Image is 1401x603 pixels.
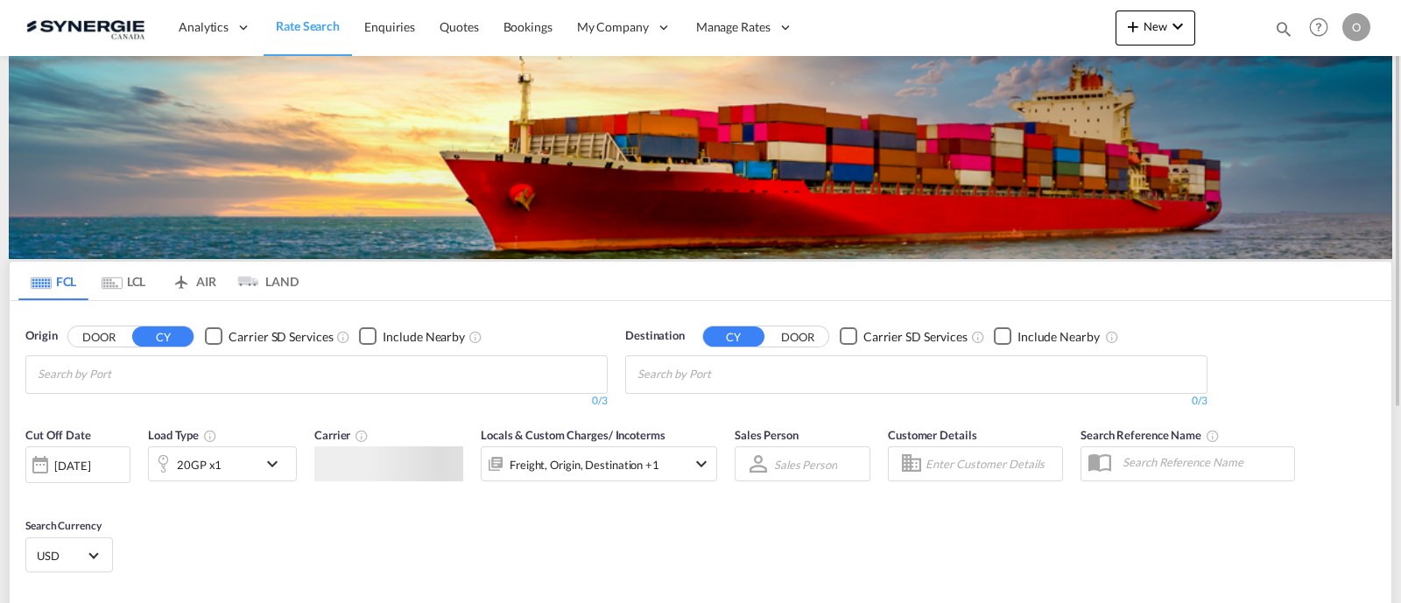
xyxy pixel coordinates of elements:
[276,18,340,33] span: Rate Search
[440,19,478,34] span: Quotes
[25,428,91,442] span: Cut Off Date
[696,18,771,36] span: Manage Rates
[88,262,158,300] md-tab-item: LCL
[926,451,1057,477] input: Enter Customer Details
[625,327,685,345] span: Destination
[888,428,976,442] span: Customer Details
[25,519,102,532] span: Search Currency
[54,458,90,473] div: [DATE]
[1304,12,1342,44] div: Help
[1167,16,1188,37] md-icon: icon-chevron-down
[158,262,229,300] md-tab-item: AIR
[1123,19,1188,33] span: New
[68,326,130,347] button: DOOR
[609,428,665,442] span: / Incoterms
[262,453,292,474] md-icon: icon-chevron-down
[1342,13,1370,41] div: O
[25,481,39,505] md-datepicker: Select
[383,328,465,346] div: Include Nearby
[1274,19,1293,39] md-icon: icon-magnify
[148,428,217,442] span: Load Type
[1304,12,1334,42] span: Help
[1114,449,1294,475] input: Search Reference Name
[18,262,299,300] md-pagination-wrapper: Use the left and right arrow keys to navigate between tabs
[1206,429,1220,443] md-icon: Your search will be saved by the below given name
[1274,19,1293,46] div: icon-magnify
[1105,330,1119,344] md-icon: Unchecked: Ignores neighbouring ports when fetching rates.Checked : Includes neighbouring ports w...
[691,453,712,474] md-icon: icon-chevron-down
[481,428,665,442] span: Locals & Custom Charges
[148,446,297,481] div: 20GP x1icon-chevron-down
[35,356,211,389] md-chips-wrap: Chips container with autocompletion. Enter the text area, type text to search, and then use the u...
[177,452,222,477] div: 20GP x1
[772,452,839,477] md-select: Sales Person
[635,356,811,389] md-chips-wrap: Chips container with autocompletion. Enter the text area, type text to search, and then use the u...
[355,429,369,443] md-icon: The selected Trucker/Carrierwill be displayed in the rate results If the rates are from another f...
[481,446,717,481] div: Freight Origin Destination Factory Stuffingicon-chevron-down
[735,428,799,442] span: Sales Person
[314,428,369,442] span: Carrier
[468,330,482,344] md-icon: Unchecked: Ignores neighbouring ports when fetching rates.Checked : Includes neighbouring ports w...
[840,327,968,346] md-checkbox: Checkbox No Ink
[510,452,659,477] div: Freight Origin Destination Factory Stuffing
[25,446,130,483] div: [DATE]
[503,19,553,34] span: Bookings
[637,361,804,389] input: Chips input.
[577,18,649,36] span: My Company
[26,8,144,47] img: 1f56c880d42311ef80fc7dca854c8e59.png
[971,330,985,344] md-icon: Unchecked: Search for CY (Container Yard) services for all selected carriers.Checked : Search for...
[767,326,828,347] button: DOOR
[1123,16,1144,37] md-icon: icon-plus 400-fg
[179,18,229,36] span: Analytics
[38,361,204,389] input: Chips input.
[994,327,1100,346] md-checkbox: Checkbox No Ink
[203,429,217,443] md-icon: icon-information-outline
[336,330,350,344] md-icon: Unchecked: Search for CY (Container Yard) services for all selected carriers.Checked : Search for...
[37,548,86,564] span: USD
[25,394,608,409] div: 0/3
[359,327,465,346] md-checkbox: Checkbox No Ink
[229,262,299,300] md-tab-item: LAND
[1116,11,1195,46] button: icon-plus 400-fgNewicon-chevron-down
[1081,428,1220,442] span: Search Reference Name
[1017,328,1100,346] div: Include Nearby
[205,327,333,346] md-checkbox: Checkbox No Ink
[171,271,192,284] md-icon: icon-airplane
[364,19,415,34] span: Enquiries
[25,327,57,345] span: Origin
[35,543,103,568] md-select: Select Currency: $ USDUnited States Dollar
[703,326,764,347] button: CY
[229,328,333,346] div: Carrier SD Services
[132,326,194,347] button: CY
[9,56,1392,259] img: LCL+%26+FCL+BACKGROUND.png
[18,262,88,300] md-tab-item: FCL
[625,394,1207,409] div: 0/3
[863,328,968,346] div: Carrier SD Services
